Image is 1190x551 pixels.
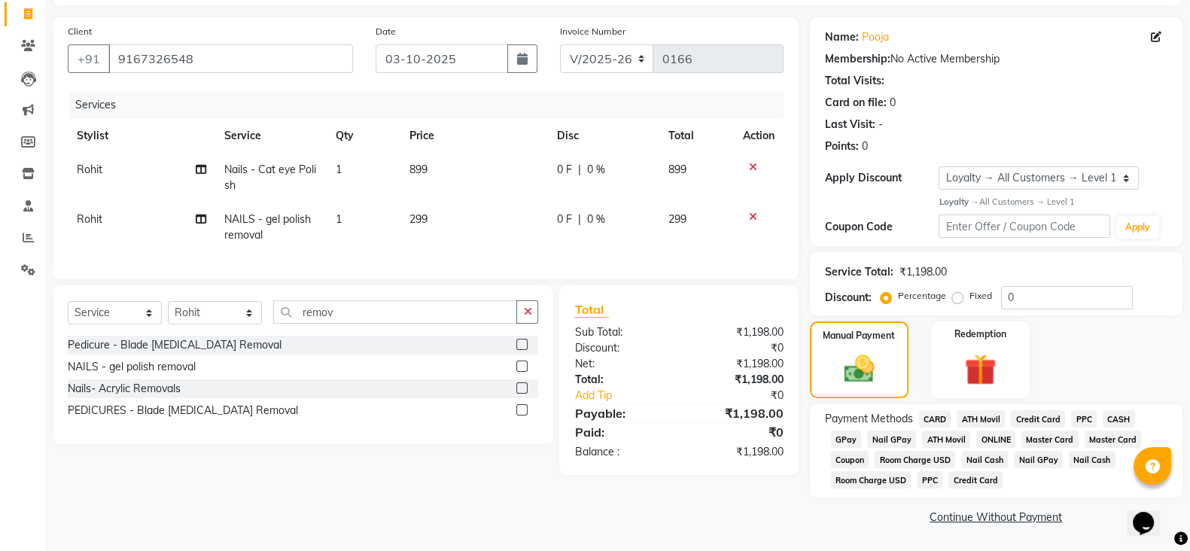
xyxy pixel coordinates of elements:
[77,212,102,226] span: Rohit
[68,25,92,38] label: Client
[679,340,795,356] div: ₹0
[1116,216,1159,239] button: Apply
[825,29,859,45] div: Name:
[919,410,951,428] span: CARD
[831,471,912,489] span: Room Charge USD
[679,356,795,372] div: ₹1,198.00
[825,219,939,235] div: Coupon Code
[563,388,698,403] a: Add Tip
[939,196,978,207] strong: Loyalty →
[878,117,883,132] div: -
[327,119,401,153] th: Qty
[954,327,1006,341] label: Redemption
[825,264,893,280] div: Service Total:
[939,215,1110,238] input: Enter Offer / Coupon Code
[1071,410,1097,428] span: PPC
[560,25,625,38] label: Invoice Number
[813,510,1179,525] a: Continue Without Payment
[68,337,282,353] div: Pedicure - Blade [MEDICAL_DATA] Removal
[336,212,342,226] span: 1
[68,359,196,375] div: NAILS - gel polish removal
[563,356,679,372] div: Net:
[825,170,939,186] div: Apply Discount
[679,324,795,340] div: ₹1,198.00
[679,423,795,441] div: ₹0
[68,119,215,153] th: Stylist
[1011,410,1065,428] span: Credit Card
[831,451,869,468] span: Coupon
[108,44,353,73] input: Search by Name/Mobile/Email/Code
[668,212,686,226] span: 299
[400,119,548,153] th: Price
[409,212,428,226] span: 299
[224,212,311,242] span: NAILS - gel polish removal
[336,163,342,176] span: 1
[563,423,679,441] div: Paid:
[875,451,955,468] span: Room Charge USD
[1103,410,1135,428] span: CASH
[1021,431,1079,448] span: Master Card
[1085,431,1142,448] span: Master Card
[563,404,679,422] div: Payable:
[587,162,605,178] span: 0 %
[273,300,517,324] input: Search or Scan
[1069,451,1115,468] span: Nail Cash
[917,471,942,489] span: PPC
[578,212,581,227] span: |
[77,163,102,176] span: Rohit
[557,162,572,178] span: 0 F
[862,29,889,45] a: Pooja
[563,372,679,388] div: Total:
[587,212,605,227] span: 0 %
[825,139,859,154] div: Points:
[823,329,895,342] label: Manual Payment
[961,451,1008,468] span: Nail Cash
[939,196,1167,209] div: All Customers → Level 1
[948,471,1003,489] span: Credit Card
[679,372,795,388] div: ₹1,198.00
[563,340,679,356] div: Discount:
[867,431,916,448] span: Nail GPay
[825,73,884,89] div: Total Visits:
[898,289,946,303] label: Percentage
[922,431,970,448] span: ATH Movil
[215,119,327,153] th: Service
[862,139,868,154] div: 0
[698,388,795,403] div: ₹0
[825,290,872,306] div: Discount:
[68,44,110,73] button: +91
[563,444,679,460] div: Balance :
[409,163,428,176] span: 899
[557,212,572,227] span: 0 F
[68,381,181,397] div: Nails- Acrylic Removals
[825,117,875,132] div: Last Visit:
[825,411,913,427] span: Payment Methods
[1127,491,1175,536] iframe: chat widget
[954,350,1006,389] img: _gift.svg
[679,404,795,422] div: ₹1,198.00
[825,51,890,67] div: Membership:
[976,431,1015,448] span: ONLINE
[835,352,884,386] img: _cash.svg
[825,51,1167,67] div: No Active Membership
[825,95,887,111] div: Card on file:
[831,431,862,448] span: GPay
[574,302,609,318] span: Total
[668,163,686,176] span: 899
[734,119,784,153] th: Action
[957,410,1005,428] span: ATH Movil
[969,289,992,303] label: Fixed
[659,119,734,153] th: Total
[563,324,679,340] div: Sub Total:
[899,264,947,280] div: ₹1,198.00
[68,403,298,419] div: PEDICURES - Blade [MEDICAL_DATA] Removal
[578,162,581,178] span: |
[1014,451,1063,468] span: Nail GPay
[548,119,659,153] th: Disc
[69,91,795,119] div: Services
[890,95,896,111] div: 0
[679,444,795,460] div: ₹1,198.00
[224,163,316,192] span: Nails - Cat eye Polish
[376,25,396,38] label: Date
